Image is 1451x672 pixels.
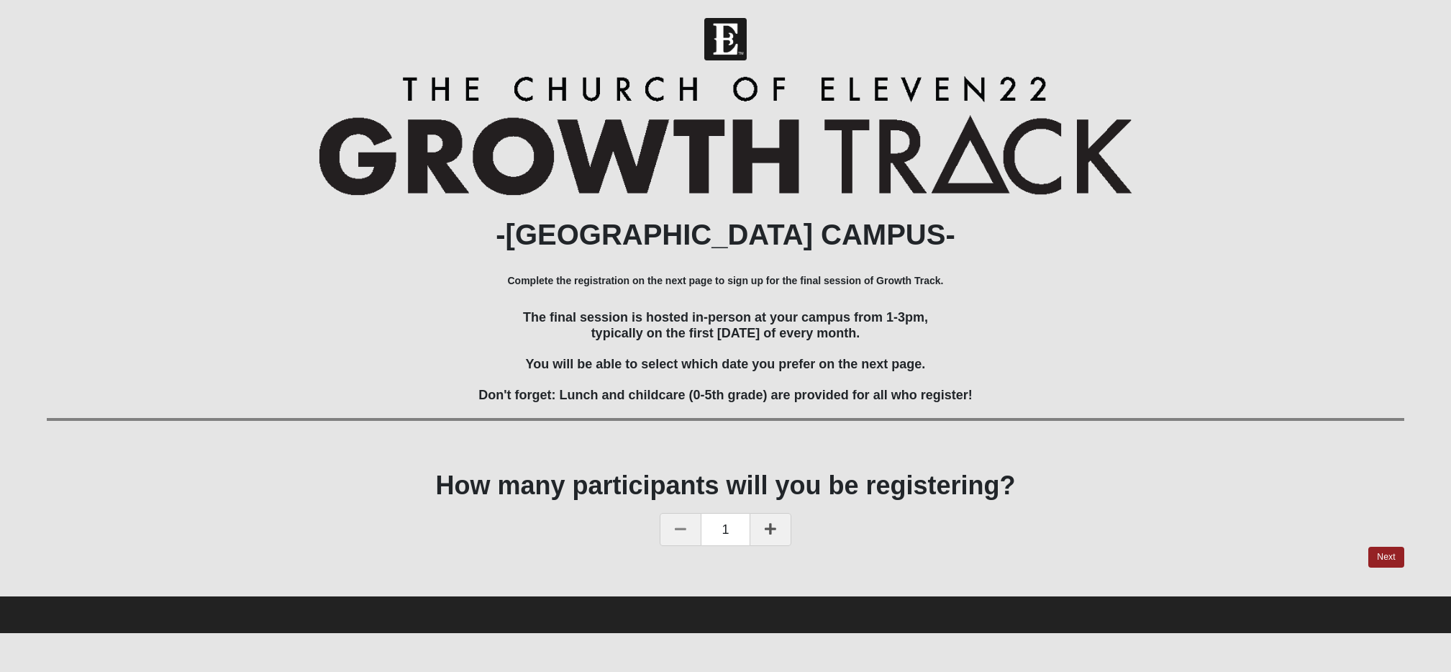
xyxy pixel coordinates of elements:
[319,76,1133,196] img: Growth Track Logo
[526,357,926,371] span: You will be able to select which date you prefer on the next page.
[523,310,928,324] span: The final session is hosted in-person at your campus from 1-3pm,
[1368,547,1404,568] a: Next
[478,388,972,402] span: Don't forget: Lunch and childcare (0-5th grade) are provided for all who register!
[591,326,860,340] span: typically on the first [DATE] of every month.
[496,219,955,250] b: -[GEOGRAPHIC_DATA] CAMPUS-
[508,275,944,286] b: Complete the registration on the next page to sign up for the final session of Growth Track.
[701,513,749,546] span: 1
[47,470,1404,501] h1: How many participants will you be registering?
[704,18,747,60] img: Church of Eleven22 Logo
